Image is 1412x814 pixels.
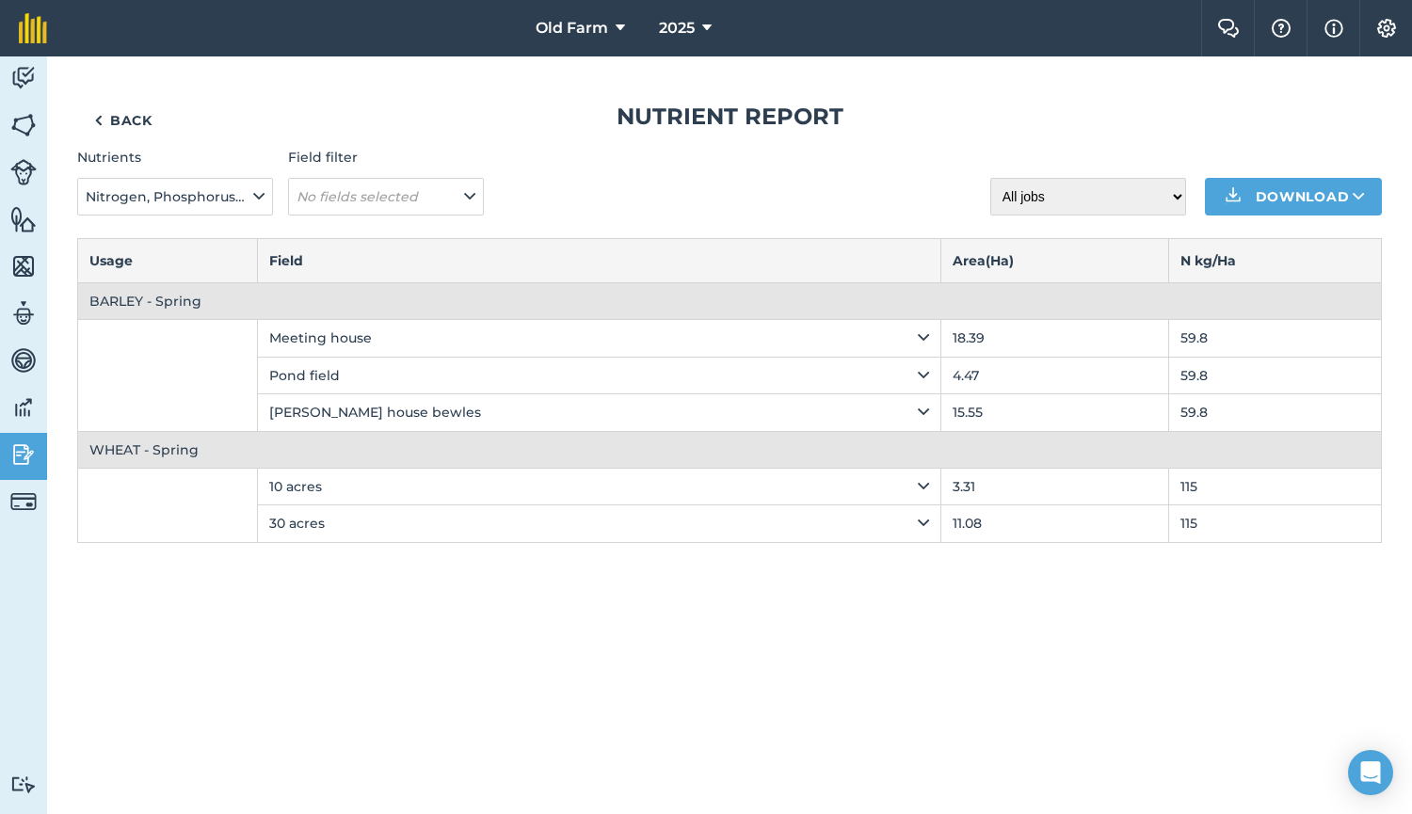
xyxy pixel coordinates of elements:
td: 115 [1169,468,1382,504]
th: Area ( Ha ) [941,238,1169,282]
td: 59.8 [1169,357,1382,393]
tr: Meeting house18.3959.8 [78,320,1382,357]
th: N kg / Ha [1169,238,1382,282]
img: svg+xml;base64,PD94bWwgdmVyc2lvbj0iMS4wIiBlbmNvZGluZz0idXRmLTgiPz4KPCEtLSBHZW5lcmF0b3I6IEFkb2JlIE... [10,346,37,375]
td: 59.8 [1169,320,1382,357]
td: BARLEY - Spring [78,282,1382,319]
img: A question mark icon [1270,19,1292,38]
em: No fields selected [297,188,418,205]
div: Open Intercom Messenger [1348,750,1393,795]
img: svg+xml;base64,PD94bWwgdmVyc2lvbj0iMS4wIiBlbmNvZGluZz0idXRmLTgiPz4KPCEtLSBHZW5lcmF0b3I6IEFkb2JlIE... [10,64,37,92]
tr: 10 acres3.31115 [78,468,1382,504]
td: 4.47 [941,357,1169,393]
img: svg+xml;base64,PD94bWwgdmVyc2lvbj0iMS4wIiBlbmNvZGluZz0idXRmLTgiPz4KPCEtLSBHZW5lcmF0b3I6IEFkb2JlIE... [10,159,37,185]
img: svg+xml;base64,PD94bWwgdmVyc2lvbj0iMS4wIiBlbmNvZGluZz0idXRmLTgiPz4KPCEtLSBHZW5lcmF0b3I6IEFkb2JlIE... [10,488,37,515]
img: svg+xml;base64,PD94bWwgdmVyc2lvbj0iMS4wIiBlbmNvZGluZz0idXRmLTgiPz4KPCEtLSBHZW5lcmF0b3I6IEFkb2JlIE... [10,440,37,469]
th: Usage [78,238,258,282]
img: svg+xml;base64,PHN2ZyB4bWxucz0iaHR0cDovL3d3dy53My5vcmcvMjAwMC9zdmciIHdpZHRoPSI1NiIgaGVpZ2h0PSI2MC... [10,111,37,139]
tr: 30 acres11.08115 [78,505,1382,542]
img: Two speech bubbles overlapping with the left bubble in the forefront [1217,19,1240,38]
td: 11.08 [941,505,1169,542]
img: svg+xml;base64,PD94bWwgdmVyc2lvbj0iMS4wIiBlbmNvZGluZz0idXRmLTgiPz4KPCEtLSBHZW5lcmF0b3I6IEFkb2JlIE... [10,775,37,793]
img: Download icon [1222,185,1244,208]
button: Nitrogen, Phosphorus, Potassium, Magnesium, Sulphur, Sodium [77,178,273,215]
td: 115 [1169,505,1382,542]
img: svg+xml;base64,PHN2ZyB4bWxucz0iaHR0cDovL3d3dy53My5vcmcvMjAwMC9zdmciIHdpZHRoPSI5IiBoZWlnaHQ9IjI0Ii... [94,109,103,132]
td: WHEAT - Spring [78,431,1382,468]
span: Nitrogen, Phosphorus, Potassium, Magnesium, Sulphur, Sodium [86,186,249,207]
h4: Nutrients [77,147,273,168]
td: 59.8 [1169,394,1382,431]
a: Back [77,102,169,139]
button: Download [1205,178,1382,215]
span: Old Farm [536,17,608,40]
tr: Pond field4.4759.8 [78,357,1382,393]
th: Field [257,238,940,282]
img: A cog icon [1375,19,1398,38]
div: [PERSON_NAME] house bewles [269,402,929,423]
td: 18.39 [941,320,1169,357]
h1: Nutrient report [77,102,1382,132]
img: svg+xml;base64,PHN2ZyB4bWxucz0iaHR0cDovL3d3dy53My5vcmcvMjAwMC9zdmciIHdpZHRoPSI1NiIgaGVpZ2h0PSI2MC... [10,205,37,233]
button: No fields selected [288,178,484,215]
img: svg+xml;base64,PHN2ZyB4bWxucz0iaHR0cDovL3d3dy53My5vcmcvMjAwMC9zdmciIHdpZHRoPSIxNyIgaGVpZ2h0PSIxNy... [1324,17,1343,40]
tr: [PERSON_NAME] house bewles15.5559.8 [78,394,1382,431]
div: Pond field [269,365,929,386]
td: 15.55 [941,394,1169,431]
span: 2025 [659,17,695,40]
img: svg+xml;base64,PD94bWwgdmVyc2lvbj0iMS4wIiBlbmNvZGluZz0idXRmLTgiPz4KPCEtLSBHZW5lcmF0b3I6IEFkb2JlIE... [10,393,37,422]
div: Meeting house [269,327,929,348]
h4: Field filter [288,147,484,168]
td: 3.31 [941,468,1169,504]
div: 30 acres [269,513,929,534]
img: svg+xml;base64,PD94bWwgdmVyc2lvbj0iMS4wIiBlbmNvZGluZz0idXRmLTgiPz4KPCEtLSBHZW5lcmF0b3I6IEFkb2JlIE... [10,299,37,327]
img: svg+xml;base64,PHN2ZyB4bWxucz0iaHR0cDovL3d3dy53My5vcmcvMjAwMC9zdmciIHdpZHRoPSI1NiIgaGVpZ2h0PSI2MC... [10,252,37,280]
img: fieldmargin Logo [19,13,47,43]
div: 10 acres [269,476,929,497]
